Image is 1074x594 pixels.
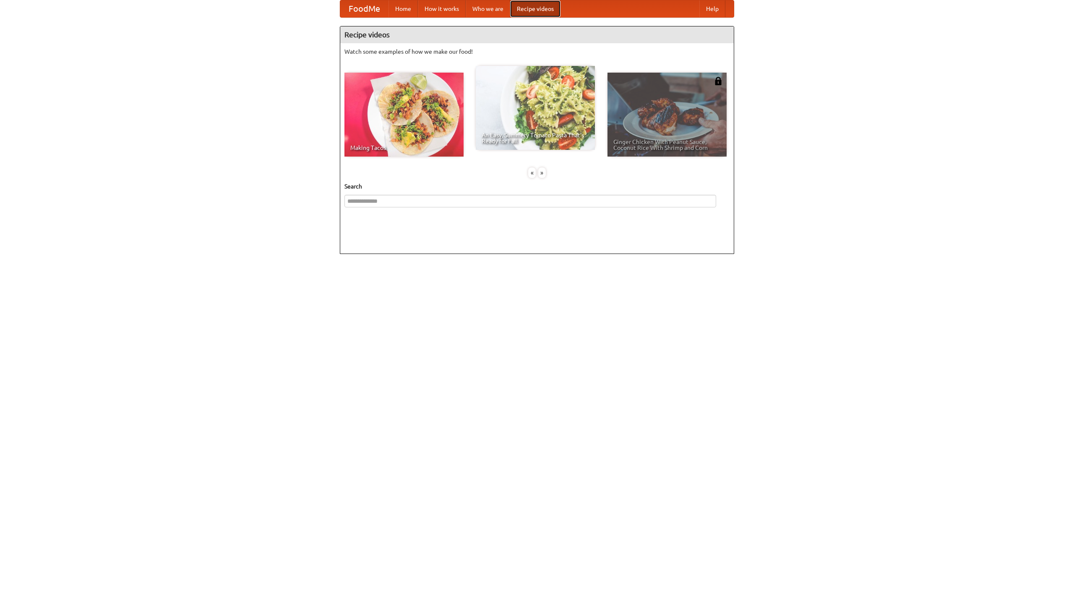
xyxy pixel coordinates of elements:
img: 483408.png [714,77,722,85]
a: Home [388,0,418,17]
span: An Easy, Summery Tomato Pasta That's Ready for Fall [482,132,589,144]
span: Making Tacos [350,145,458,151]
a: Help [699,0,725,17]
a: Who we are [466,0,510,17]
h4: Recipe videos [340,26,734,43]
p: Watch some examples of how we make our food! [344,47,730,56]
a: An Easy, Summery Tomato Pasta That's Ready for Fall [476,66,595,150]
a: How it works [418,0,466,17]
h5: Search [344,182,730,191]
div: « [528,167,536,178]
div: » [538,167,546,178]
a: Making Tacos [344,73,464,157]
a: Recipe videos [510,0,560,17]
a: FoodMe [340,0,388,17]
